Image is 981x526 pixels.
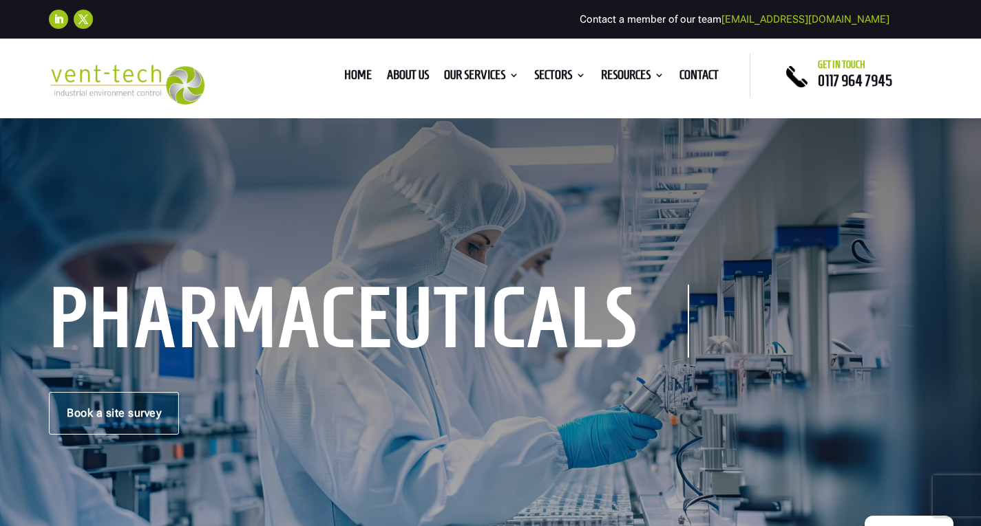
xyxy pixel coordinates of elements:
a: 0117 964 7945 [818,72,892,89]
span: Contact a member of our team [580,13,889,25]
a: Home [344,70,372,85]
h1: pharmaceuticals [49,285,689,358]
a: Resources [601,70,664,85]
a: [EMAIL_ADDRESS][DOMAIN_NAME] [721,13,889,25]
img: 2023-09-27T08_35_16.549ZVENT-TECH---Clear-background [49,65,204,105]
a: Follow on LinkedIn [49,10,68,29]
a: About us [387,70,429,85]
a: Contact [679,70,719,85]
a: Follow on X [74,10,93,29]
span: Get in touch [818,59,865,70]
a: Sectors [534,70,586,85]
a: Our Services [444,70,519,85]
a: Book a site survey [49,392,179,435]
